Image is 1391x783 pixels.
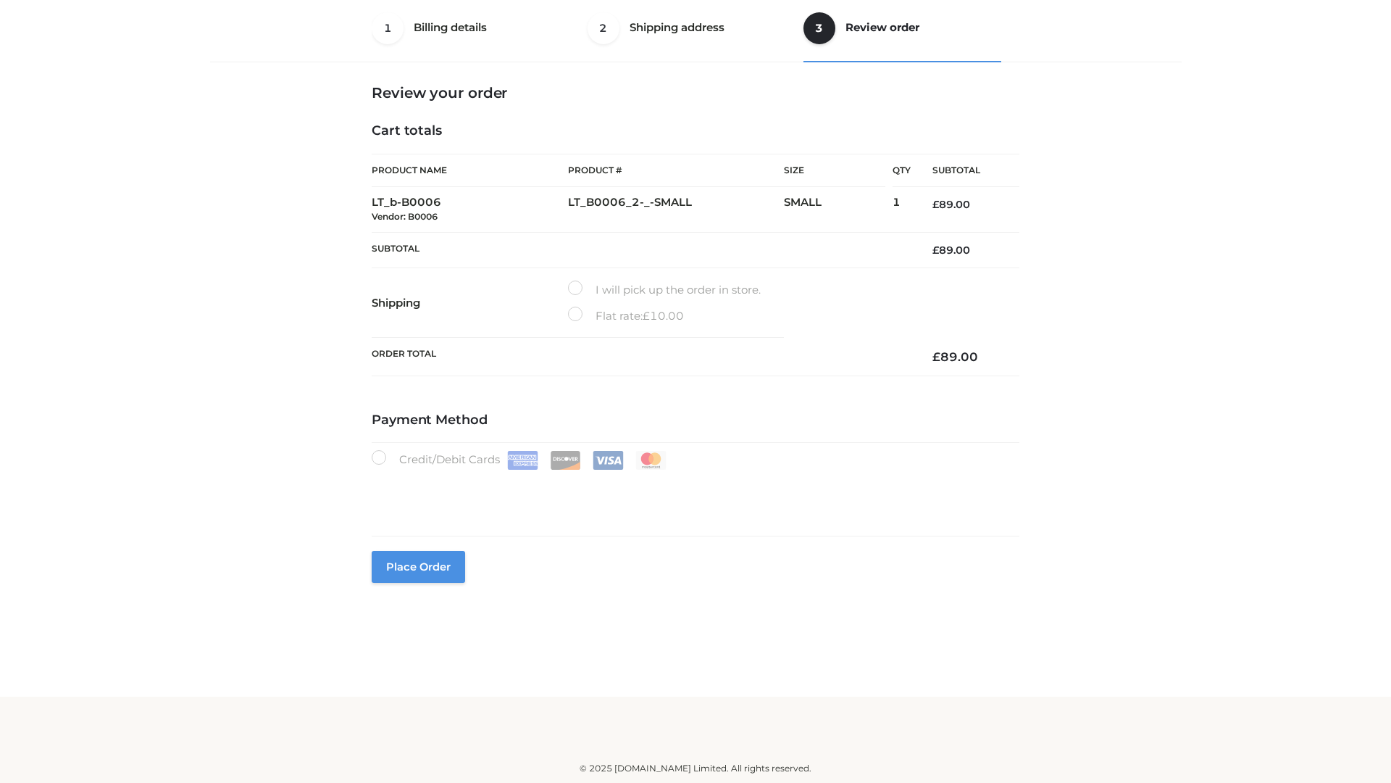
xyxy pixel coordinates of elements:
[932,349,940,364] span: £
[643,309,684,323] bdi: 10.00
[911,154,1019,187] th: Subtotal
[893,154,911,187] th: Qty
[372,123,1019,139] h4: Cart totals
[369,467,1016,520] iframe: Secure payment input frame
[507,451,538,470] img: Amex
[932,244,970,257] bdi: 89.00
[372,84,1019,101] h3: Review your order
[568,187,784,233] td: LT_B0006_2-_-SMALL
[372,154,568,187] th: Product Name
[372,211,438,222] small: Vendor: B0006
[372,268,568,338] th: Shipping
[932,198,970,211] bdi: 89.00
[932,349,978,364] bdi: 89.00
[568,281,761,299] label: I will pick up the order in store.
[635,451,667,470] img: Mastercard
[372,187,568,233] td: LT_b-B0006
[215,761,1176,776] div: © 2025 [DOMAIN_NAME] Limited. All rights reserved.
[593,451,624,470] img: Visa
[932,198,939,211] span: £
[784,154,885,187] th: Size
[568,154,784,187] th: Product #
[643,309,650,323] span: £
[932,244,939,257] span: £
[372,232,911,268] th: Subtotal
[372,450,668,470] label: Credit/Debit Cards
[893,187,911,233] td: 1
[372,551,465,583] button: Place order
[568,307,684,326] label: Flat rate:
[550,451,581,470] img: Discover
[784,187,893,233] td: SMALL
[372,338,911,376] th: Order Total
[372,413,1019,428] h4: Payment Method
